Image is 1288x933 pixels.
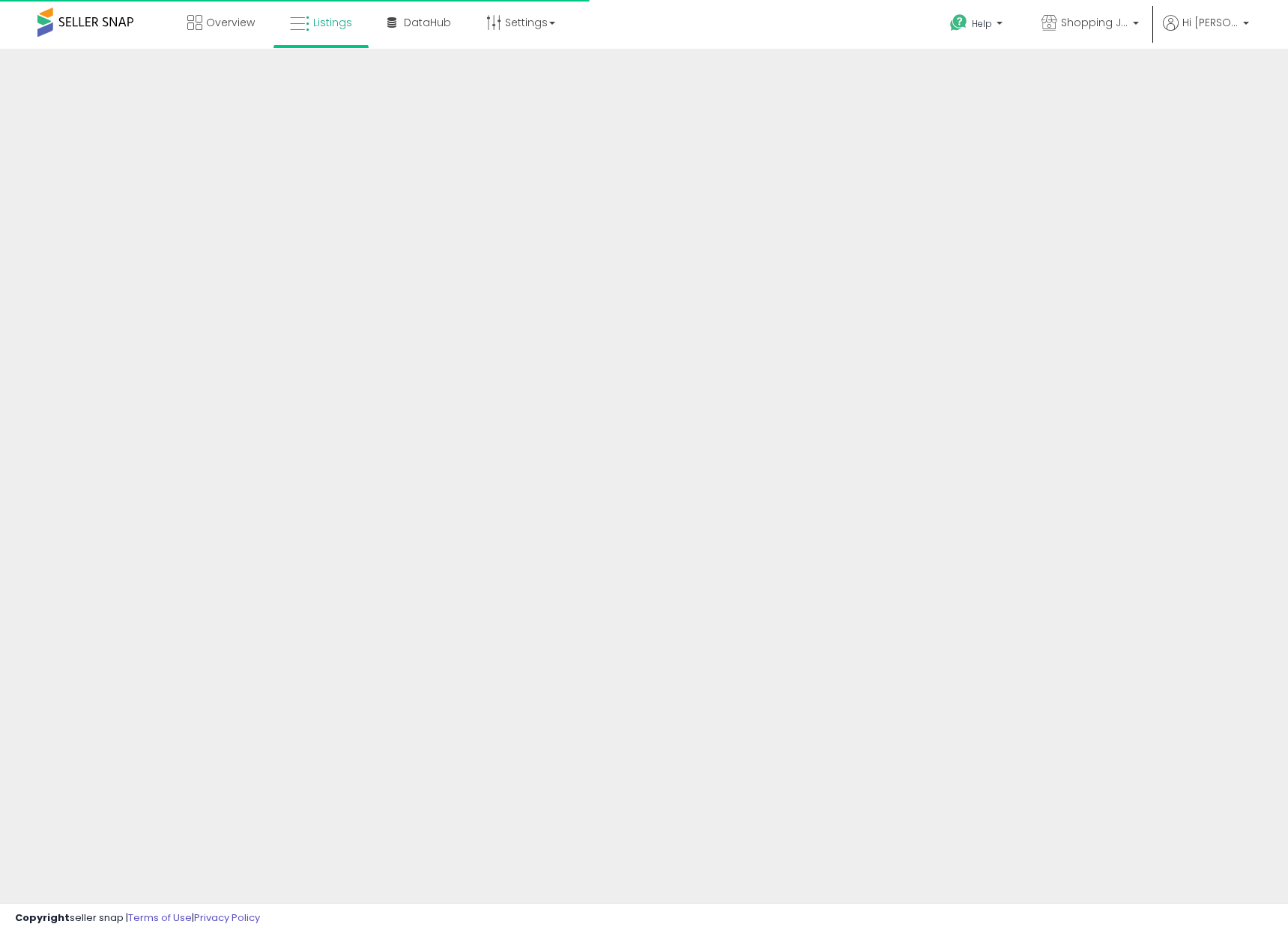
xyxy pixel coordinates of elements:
span: Help [972,17,992,30]
a: Hi [PERSON_NAME] [1163,15,1249,49]
span: Hi [PERSON_NAME] [1182,15,1239,30]
i: Get Help [949,13,968,32]
span: Listings [313,15,352,30]
span: Shopping JCM [1061,15,1128,30]
a: Help [938,2,1018,49]
span: Overview [206,15,255,30]
span: DataHub [404,15,451,30]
